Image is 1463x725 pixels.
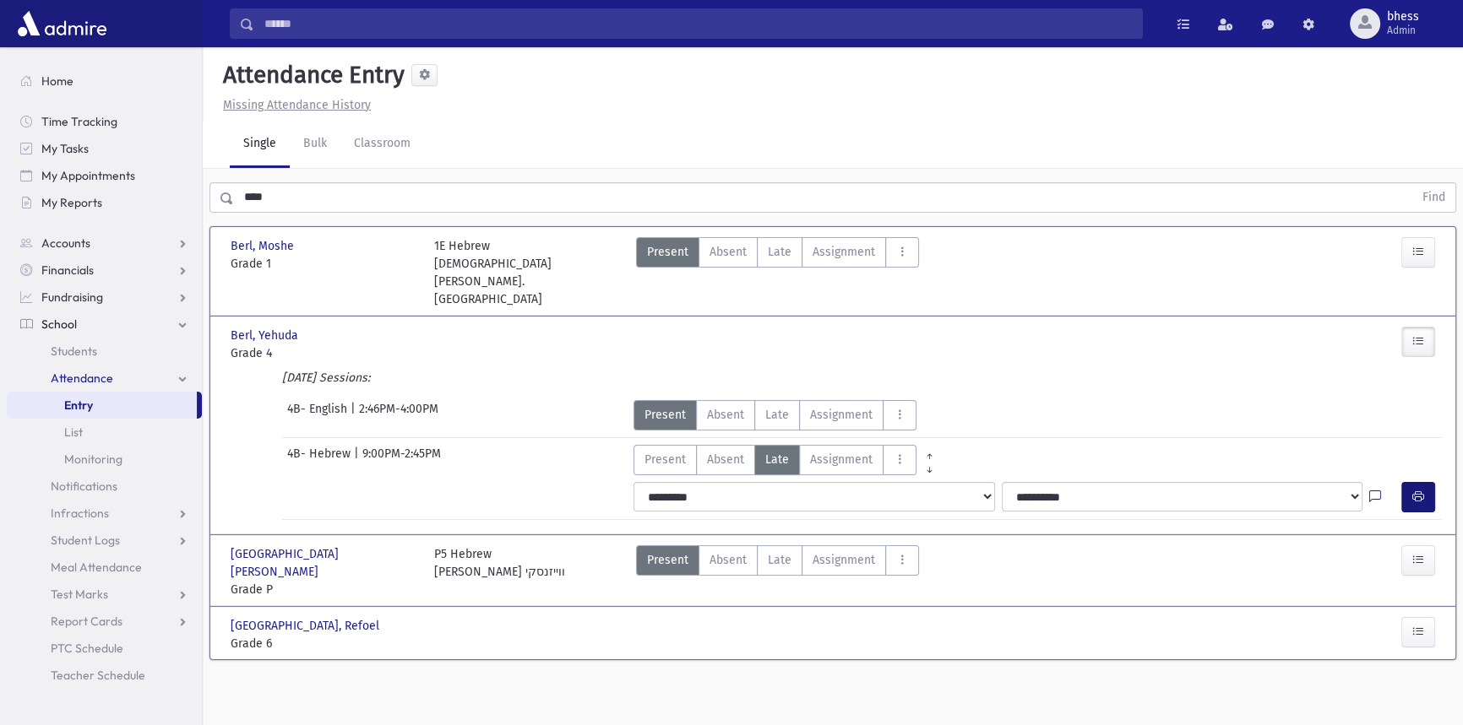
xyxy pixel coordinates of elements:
span: Fundraising [41,289,103,305]
span: Accounts [41,235,90,251]
a: Monitoring [7,446,202,473]
div: AttTypes [634,445,943,475]
u: Missing Attendance History [223,98,371,112]
span: Grade P [231,581,417,598]
a: School [7,311,202,338]
a: All Later [916,458,943,472]
a: Students [7,338,202,365]
span: [GEOGRAPHIC_DATA], Refoel [231,617,383,635]
a: Financials [7,257,202,284]
a: Single [230,121,290,168]
a: Infractions [7,500,202,527]
a: Accounts [7,230,202,257]
span: Grade 1 [231,255,417,273]
span: Assignment [813,243,875,261]
span: My Appointments [41,168,135,183]
span: [GEOGRAPHIC_DATA][PERSON_NAME] [231,545,417,581]
span: Berl, Yehuda [231,327,302,344]
a: Time Tracking [7,108,202,135]
span: Student Logs [51,533,120,548]
span: Absent [710,243,747,261]
a: My Tasks [7,135,202,162]
a: Test Marks [7,581,202,608]
a: Bulk [290,121,340,168]
a: List [7,419,202,446]
span: Berl, Moshe [231,237,297,255]
a: Home [7,68,202,95]
a: Report Cards [7,608,202,635]
span: Absent [710,551,747,569]
button: Find [1412,183,1455,212]
div: AttTypes [636,545,919,598]
a: Attendance [7,365,202,392]
span: Students [51,344,97,359]
span: Present [644,451,686,468]
span: Report Cards [51,614,122,629]
span: Late [768,551,791,569]
span: List [64,425,83,440]
img: AdmirePro [14,7,111,41]
a: Student Logs [7,527,202,554]
span: My Tasks [41,141,89,156]
a: My Reports [7,189,202,216]
span: Late [765,451,789,468]
a: Meal Attendance [7,554,202,581]
span: Entry [64,398,93,413]
span: Present [644,406,686,424]
span: Late [765,406,789,424]
span: 2:46PM-4:00PM [359,400,438,430]
span: Assignment [813,551,875,569]
a: Teacher Schedule [7,662,202,689]
a: PTC Schedule [7,635,202,662]
span: Present [647,243,688,261]
span: Assignment [810,406,873,424]
span: Meal Attendance [51,560,142,575]
span: 4B- English [287,400,351,430]
span: Infractions [51,506,109,521]
span: 9:00PM-2:45PM [362,445,441,475]
span: Home [41,73,73,89]
span: Test Marks [51,587,108,602]
span: School [41,317,77,332]
span: Attendance [51,371,113,386]
span: Absent [707,451,744,468]
span: Notifications [51,479,117,494]
a: My Appointments [7,162,202,189]
span: Monitoring [64,452,122,467]
span: | [351,400,359,430]
a: Entry [7,392,197,419]
a: Notifications [7,473,202,500]
div: P5 Hebrew [PERSON_NAME] ווייזנסקי [434,545,565,598]
span: Grade 4 [231,344,417,362]
span: PTC Schedule [51,641,123,656]
input: Search [254,8,1142,39]
h5: Attendance Entry [216,61,405,89]
div: AttTypes [636,237,919,308]
span: | [354,445,362,475]
a: Fundraising [7,284,202,311]
div: 1E Hebrew [DEMOGRAPHIC_DATA][PERSON_NAME]. [GEOGRAPHIC_DATA] [434,237,621,308]
a: Classroom [340,121,424,168]
span: bhess [1387,10,1419,24]
span: Late [768,243,791,261]
a: Missing Attendance History [216,98,371,112]
a: All Prior [916,445,943,458]
span: Time Tracking [41,114,117,129]
i: [DATE] Sessions: [282,371,370,385]
span: Teacher Schedule [51,668,145,683]
div: AttTypes [634,400,916,430]
span: Admin [1387,24,1419,37]
span: Present [647,551,688,569]
span: Grade 6 [231,635,417,652]
span: Assignment [810,451,873,468]
span: 4B- Hebrew [287,445,354,475]
span: Absent [707,406,744,424]
span: Financials [41,262,94,278]
span: My Reports [41,195,102,210]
